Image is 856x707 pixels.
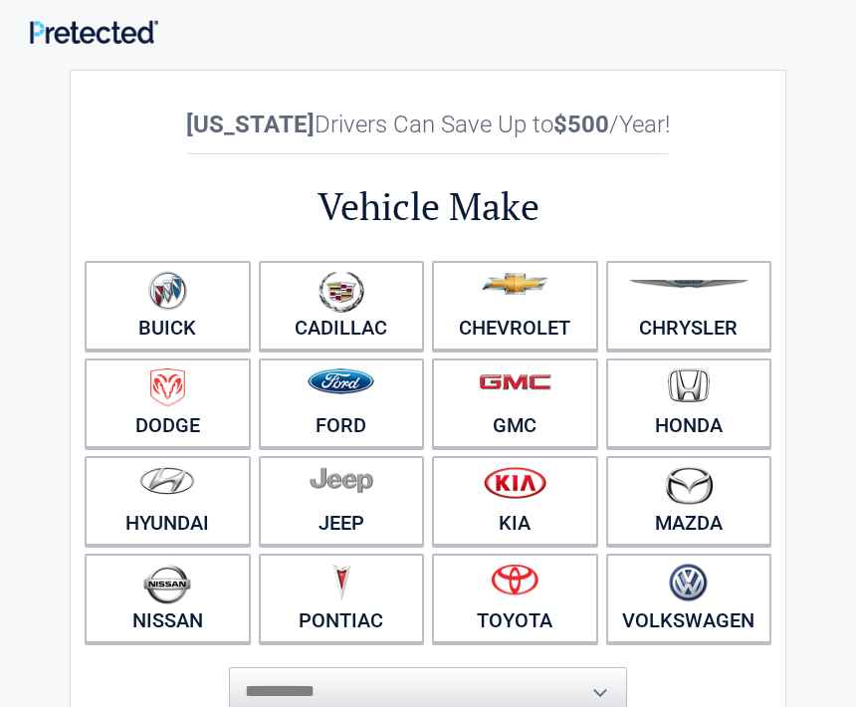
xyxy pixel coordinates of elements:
[664,466,714,505] img: mazda
[85,358,251,448] a: Dodge
[606,554,772,643] a: Volkswagen
[85,261,251,351] a: Buick
[139,466,195,495] img: hyundai
[606,456,772,546] a: Mazda
[491,564,538,595] img: toyota
[669,564,708,602] img: volkswagen
[432,261,598,351] a: Chevrolet
[81,181,775,232] h2: Vehicle Make
[553,111,609,138] b: $500
[484,466,546,499] img: kia
[30,20,158,43] img: Main Logo
[148,271,187,311] img: buick
[319,271,364,313] img: cadillac
[432,358,598,448] a: GMC
[85,554,251,643] a: Nissan
[310,466,373,494] img: jeep
[259,358,425,448] a: Ford
[482,273,548,295] img: chevrolet
[259,261,425,351] a: Cadillac
[668,368,710,403] img: honda
[479,373,551,390] img: gmc
[628,280,749,289] img: chrysler
[308,368,374,394] img: ford
[186,111,315,138] b: [US_STATE]
[432,554,598,643] a: Toyota
[259,456,425,546] a: Jeep
[606,261,772,351] a: Chrysler
[143,564,191,604] img: nissan
[150,368,185,407] img: dodge
[85,456,251,546] a: Hyundai
[331,564,351,601] img: pontiac
[259,554,425,643] a: Pontiac
[432,456,598,546] a: Kia
[81,111,775,138] h2: Drivers Can Save Up to /Year
[606,358,772,448] a: Honda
